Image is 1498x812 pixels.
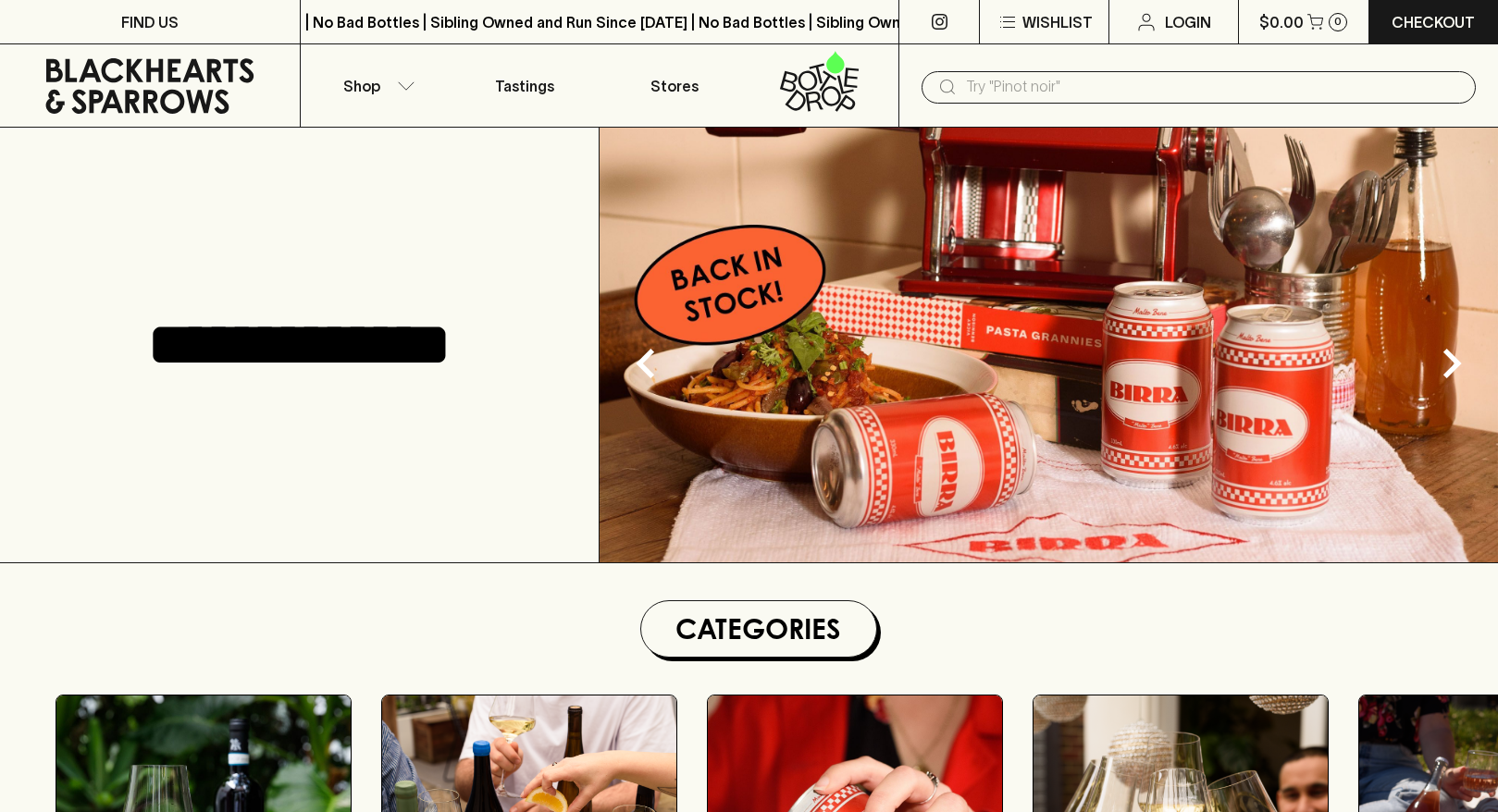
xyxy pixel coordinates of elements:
p: FIND US [121,11,179,33]
p: Checkout [1392,11,1475,33]
p: Wishlist [1022,11,1093,33]
p: Stores [650,75,699,97]
button: Shop [301,44,451,127]
p: 0 [1334,17,1342,27]
p: $0.00 [1259,11,1304,33]
p: Tastings [495,75,554,97]
a: Tastings [450,44,600,127]
p: Login [1165,11,1211,33]
h1: Categories [649,609,869,649]
button: Next [1415,326,1489,400]
p: Shop [343,75,380,97]
button: Previous [609,326,683,400]
input: Try "Pinot noir" [966,72,1461,102]
img: optimise [600,128,1498,562]
a: Stores [600,44,749,127]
